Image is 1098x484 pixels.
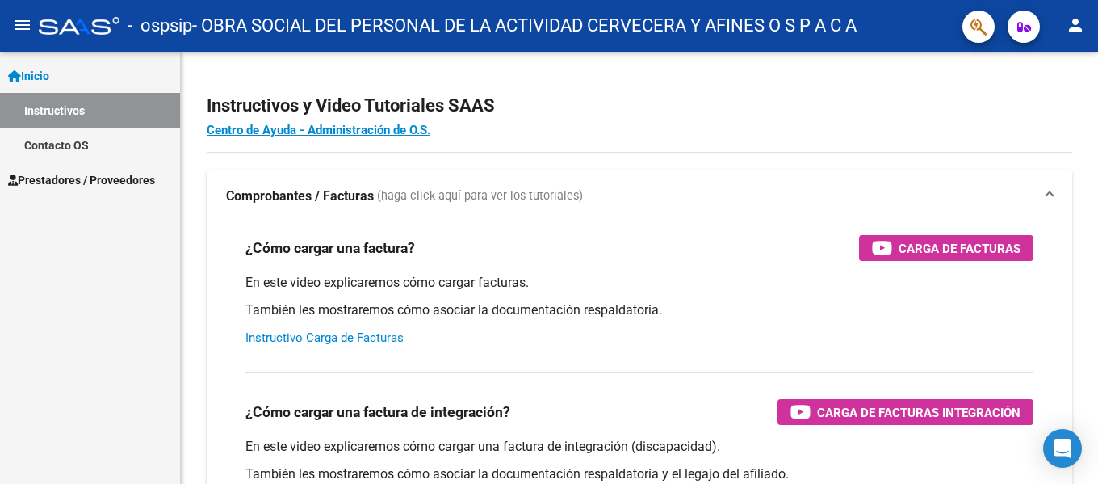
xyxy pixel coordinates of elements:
mat-icon: menu [13,15,32,35]
span: Prestadores / Proveedores [8,171,155,189]
div: Open Intercom Messenger [1043,429,1082,468]
p: También les mostraremos cómo asociar la documentación respaldatoria y el legajo del afiliado. [245,465,1033,483]
span: (haga click aquí para ver los tutoriales) [377,187,583,205]
span: Carga de Facturas Integración [817,402,1020,423]
a: Instructivo Carga de Facturas [245,330,404,345]
span: Inicio [8,67,49,85]
button: Carga de Facturas [859,235,1033,261]
p: En este video explicaremos cómo cargar una factura de integración (discapacidad). [245,438,1033,456]
strong: Comprobantes / Facturas [226,187,374,205]
p: En este video explicaremos cómo cargar facturas. [245,274,1033,292]
mat-icon: person [1066,15,1085,35]
h3: ¿Cómo cargar una factura? [245,237,415,259]
p: También les mostraremos cómo asociar la documentación respaldatoria. [245,301,1033,319]
a: Centro de Ayuda - Administración de O.S. [207,123,430,137]
span: - ospsip [128,8,192,44]
span: Carga de Facturas [899,238,1020,259]
button: Carga de Facturas Integración [777,399,1033,425]
h3: ¿Cómo cargar una factura de integración? [245,401,510,423]
h2: Instructivos y Video Tutoriales SAAS [207,90,1072,121]
span: - OBRA SOCIAL DEL PERSONAL DE LA ACTIVIDAD CERVECERA Y AFINES O S P A C A [192,8,857,44]
mat-expansion-panel-header: Comprobantes / Facturas (haga click aquí para ver los tutoriales) [207,170,1072,222]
